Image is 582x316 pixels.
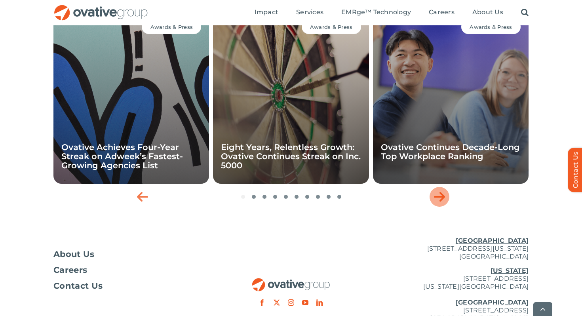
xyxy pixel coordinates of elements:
span: Go to slide 10 [337,195,341,199]
span: Go to slide 5 [284,195,288,199]
span: Go to slide 4 [273,195,277,199]
span: Go to slide 1 [241,195,245,199]
div: 3 / 10 [213,12,369,184]
span: Go to slide 9 [327,195,331,199]
a: OG_Full_horizontal_RGB [251,277,331,285]
div: 4 / 10 [373,12,529,184]
a: Contact Us [53,282,212,290]
a: EMRge™ Technology [341,8,411,17]
span: About Us [472,8,503,16]
a: About Us [472,8,503,17]
span: Impact [255,8,278,16]
span: Services [296,8,323,16]
span: Contact Us [53,282,103,290]
span: Go to slide 3 [262,195,266,199]
span: About Us [53,250,95,258]
p: [STREET_ADDRESS][US_STATE] [GEOGRAPHIC_DATA] [370,237,529,261]
a: Ovative Continues Decade-Long Top Workplace Ranking [381,142,520,161]
div: Next slide [430,187,449,207]
a: Careers [53,266,212,274]
span: Go to slide 6 [295,195,299,199]
u: [GEOGRAPHIC_DATA] [456,299,529,306]
a: linkedin [316,299,323,306]
u: [US_STATE] [491,267,529,274]
span: Careers [429,8,455,16]
span: EMRge™ Technology [341,8,411,16]
a: instagram [288,299,294,306]
span: Go to slide 2 [252,195,256,199]
a: Services [296,8,323,17]
a: Search [521,8,529,17]
a: Impact [255,8,278,17]
a: twitter [274,299,280,306]
u: [GEOGRAPHIC_DATA] [456,237,529,244]
a: facebook [259,299,265,306]
a: About Us [53,250,212,258]
a: Careers [429,8,455,17]
a: Eight Years, Relentless Growth: Ovative Continues Streak on Inc. 5000 [221,142,361,170]
div: Previous slide [133,187,152,207]
a: OG_Full_horizontal_RGB [53,4,148,11]
nav: Footer Menu [53,250,212,290]
span: Go to slide 8 [316,195,320,199]
a: Ovative Achieves Four-Year Streak on Adweek’s Fastest-Growing Agencies List [61,142,183,170]
span: Go to slide 7 [305,195,309,199]
span: Careers [53,266,87,274]
div: 2 / 10 [53,12,209,184]
a: youtube [302,299,308,306]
